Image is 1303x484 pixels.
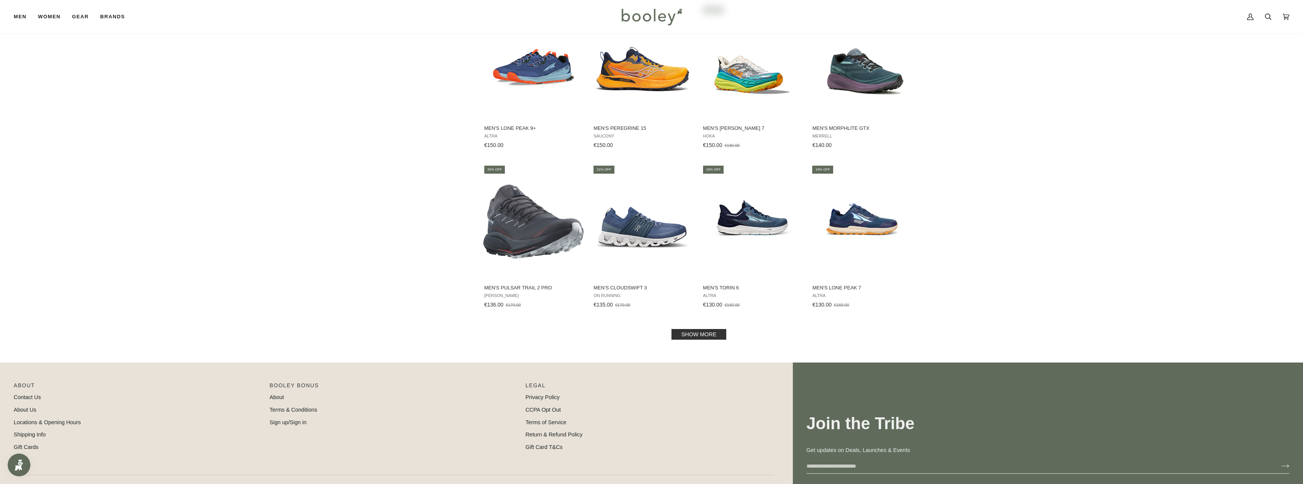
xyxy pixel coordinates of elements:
h3: Join the Tribe [807,413,1289,434]
a: Return & Refund Policy [525,431,582,438]
a: Sign up/Sign in [270,419,307,425]
span: €140.00 [812,142,832,148]
img: Saucony Men's Peregrine 15 Peel / Navy - Booley Galway [592,12,693,113]
img: Merrell Men's Morphlite GTX Slate - Booley Galway [811,12,912,113]
span: Altra [703,293,802,298]
span: Men's Lone Peak 9+ [484,125,583,132]
span: Men [14,13,27,21]
span: Women [38,13,60,21]
span: €180.00 [724,143,740,148]
button: Join [1269,460,1289,472]
span: Men's Cloudswift 3 [593,284,692,291]
span: Altra [812,293,911,298]
div: Pagination [484,331,914,337]
p: Booley Bonus [270,382,518,393]
a: Men's Morphlite GTX [811,5,912,151]
a: Contact Us [14,394,41,400]
img: On Men's Cloudswift 3 Denim / Midnight - Booley Galway [592,171,693,272]
span: €130.00 [812,302,832,308]
img: Booley [618,6,685,28]
span: Brands [100,13,125,21]
p: Pipeline_Footer Main [14,382,262,393]
div: 21% off [593,166,614,174]
span: Merrell [812,134,911,139]
div: 19% off [703,166,724,174]
a: About Us [14,407,36,413]
span: Men's Lone Peak 7 [812,284,911,291]
span: Gear [72,13,89,21]
a: Men's Stinson 7 [702,5,803,151]
img: Altra Men's Lone Peak 9+ Navy - Booley Galway [483,12,584,113]
span: €160.00 [724,303,740,307]
div: 19% off [812,166,833,174]
span: €150.00 [484,142,504,148]
span: Men's Torin 6 [703,284,802,291]
a: About [270,394,284,400]
a: Men's Lone Peak 9+ [483,5,584,151]
span: Men's Morphlite GTX [812,125,911,132]
span: €136.00 [484,302,504,308]
span: Hoka [703,134,802,139]
span: €170.00 [615,303,630,307]
span: €130.00 [703,302,722,308]
span: €150.00 [593,142,613,148]
a: Shipping Info [14,431,46,438]
img: Altra Men's Torin 6 Mineral Blue - Booley Galway [702,171,803,272]
img: Salomon Men's Pulsar Trail 2 Pro Carbon / Fiery Red / Arctic Ice Sapphire / Sunny - Booley Galway [483,171,584,272]
a: Terms & Conditions [270,407,317,413]
span: On Running [593,293,692,298]
a: Show more [671,329,726,340]
span: €160.00 [834,303,849,307]
span: Altra [484,134,583,139]
iframe: Button to open loyalty program pop-up [8,454,30,476]
p: Pipeline_Footer Sub [525,382,774,393]
a: Men's Lone Peak 7 [811,165,912,311]
span: Men's [PERSON_NAME] 7 [703,125,802,132]
div: 20% off [484,166,505,174]
a: Men's Cloudswift 3 [592,165,693,311]
a: Locations & Opening Hours [14,419,81,425]
a: Men's Peregrine 15 [592,5,693,151]
span: Men's Pulsar Trail 2 Pro [484,284,583,291]
span: Saucony [593,134,692,139]
a: CCPA Opt Out [525,407,561,413]
a: Terms of Service [525,419,566,425]
a: Men's Pulsar Trail 2 Pro [483,165,584,311]
span: €135.00 [593,302,613,308]
span: €150.00 [703,142,722,148]
img: Altra Men's Lone Peak 7 Navy - Booley Galway [811,171,912,272]
span: €170.00 [506,303,521,307]
img: Hoka Men's Stinson 7 White / Evening Primrose - Booley Galway [702,12,803,113]
a: Gift Card T&Cs [525,444,563,450]
input: your-email@example.com [807,459,1269,473]
a: Gift Cards [14,444,38,450]
span: [PERSON_NAME] [484,293,583,298]
p: Get updates on Deals, Launches & Events [807,446,1289,455]
span: Men's Peregrine 15 [593,125,692,132]
a: Privacy Policy [525,394,560,400]
a: Men's Torin 6 [702,165,803,311]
